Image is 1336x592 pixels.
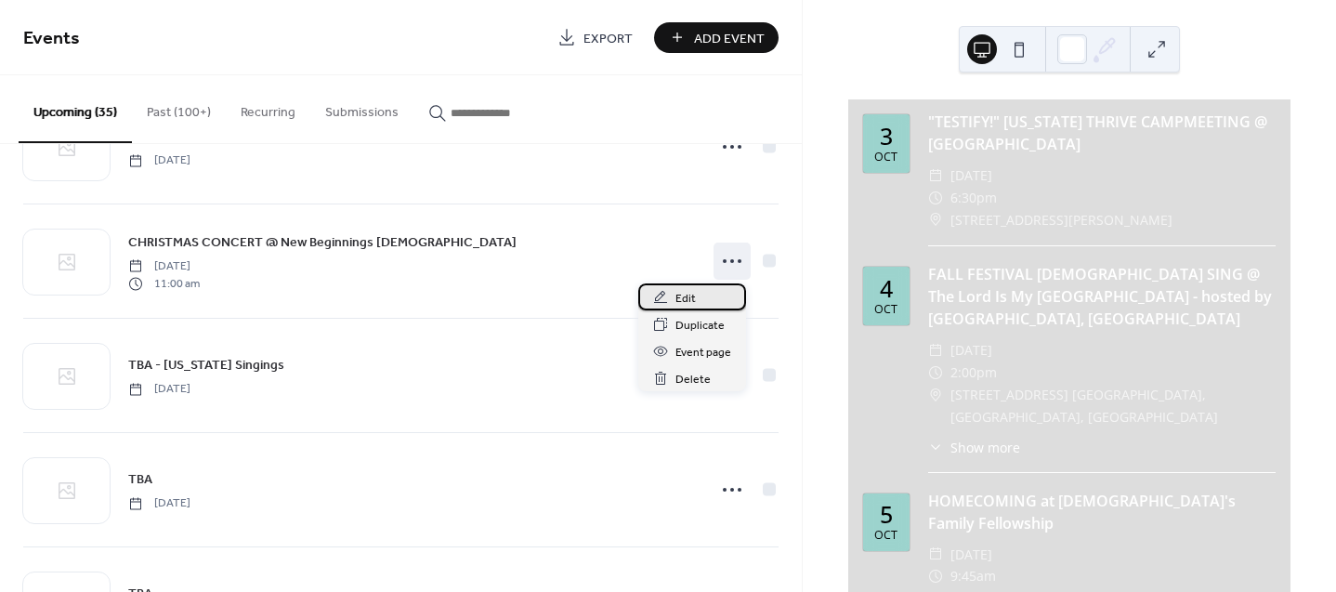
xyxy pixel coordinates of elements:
button: Recurring [226,75,310,141]
span: [DATE] [128,152,190,169]
a: TBA [128,468,152,490]
a: CHRISTMAS CONCERT @ New Beginnings [DEMOGRAPHIC_DATA] [128,231,517,253]
span: TBA - [US_STATE] Singings [128,356,284,375]
div: ​ [928,438,943,457]
div: ​ [928,164,943,187]
span: [DATE] [950,164,992,187]
span: 9:45am [950,565,996,587]
button: Past (100+) [132,75,226,141]
span: Delete [675,370,711,389]
div: ​ [928,544,943,566]
div: ​ [928,384,943,406]
span: [DATE] [128,495,190,512]
button: ​Show more [928,438,1020,457]
div: 3 [880,125,893,148]
div: ​ [928,339,943,362]
div: Oct [874,151,897,164]
button: Add Event [654,22,779,53]
div: ​ [928,362,943,384]
span: [STREET_ADDRESS][PERSON_NAME] [950,209,1172,231]
span: 2:00pm [950,362,997,384]
span: TBA [128,470,152,490]
div: HOMECOMING at [DEMOGRAPHIC_DATA]'s Family Fellowship [928,490,1276,534]
span: [DATE] [950,339,992,362]
div: FALL FESTIVAL [DEMOGRAPHIC_DATA] SING @ The Lord Is My [GEOGRAPHIC_DATA] - hosted by [GEOGRAPHIC_... [928,263,1276,330]
div: 4 [880,277,893,300]
div: Oct [874,304,897,316]
button: Upcoming (35) [19,75,132,143]
div: "TESTIFY!" [US_STATE] THRIVE CAMPMEETING @ [GEOGRAPHIC_DATA] [928,111,1276,155]
div: Oct [874,530,897,542]
span: Edit [675,289,696,309]
span: 11:00 am [128,275,200,292]
div: ​ [928,187,943,209]
span: 6:30pm [950,187,997,209]
button: Submissions [310,75,413,141]
span: Add Event [694,29,765,48]
a: TBA - [US_STATE] Singings [128,354,284,375]
span: CHRISTMAS CONCERT @ New Beginnings [DEMOGRAPHIC_DATA] [128,233,517,253]
div: 5 [880,503,893,526]
a: Export [544,22,647,53]
span: Duplicate [675,316,725,335]
span: [DATE] [128,258,200,275]
span: Export [583,29,633,48]
span: [STREET_ADDRESS] [GEOGRAPHIC_DATA], [GEOGRAPHIC_DATA], [GEOGRAPHIC_DATA] [950,384,1276,428]
span: [DATE] [950,544,992,566]
span: [DATE] [128,381,190,398]
span: Events [23,20,80,57]
div: ​ [928,565,943,587]
span: Event page [675,343,731,362]
div: ​ [928,209,943,231]
span: Show more [950,438,1020,457]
